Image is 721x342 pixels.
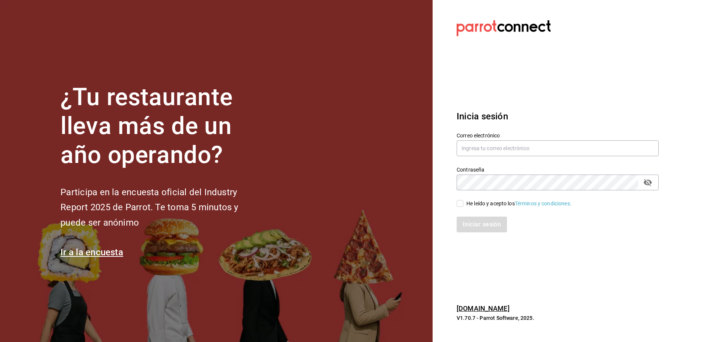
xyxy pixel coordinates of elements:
[60,185,263,231] h2: Participa en la encuesta oficial del Industry Report 2025 de Parrot. Te toma 5 minutos y puede se...
[457,167,659,172] label: Contraseña
[457,110,659,123] h3: Inicia sesión
[457,133,659,138] label: Correo electrónico
[457,140,659,156] input: Ingresa tu correo electrónico
[515,200,572,206] a: Términos y condiciones.
[466,200,572,208] div: He leído y acepto los
[641,176,654,189] button: passwordField
[60,247,123,258] a: Ir a la encuesta
[457,304,510,312] a: [DOMAIN_NAME]
[457,314,659,322] p: V1.70.7 - Parrot Software, 2025.
[60,83,263,169] h1: ¿Tu restaurante lleva más de un año operando?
